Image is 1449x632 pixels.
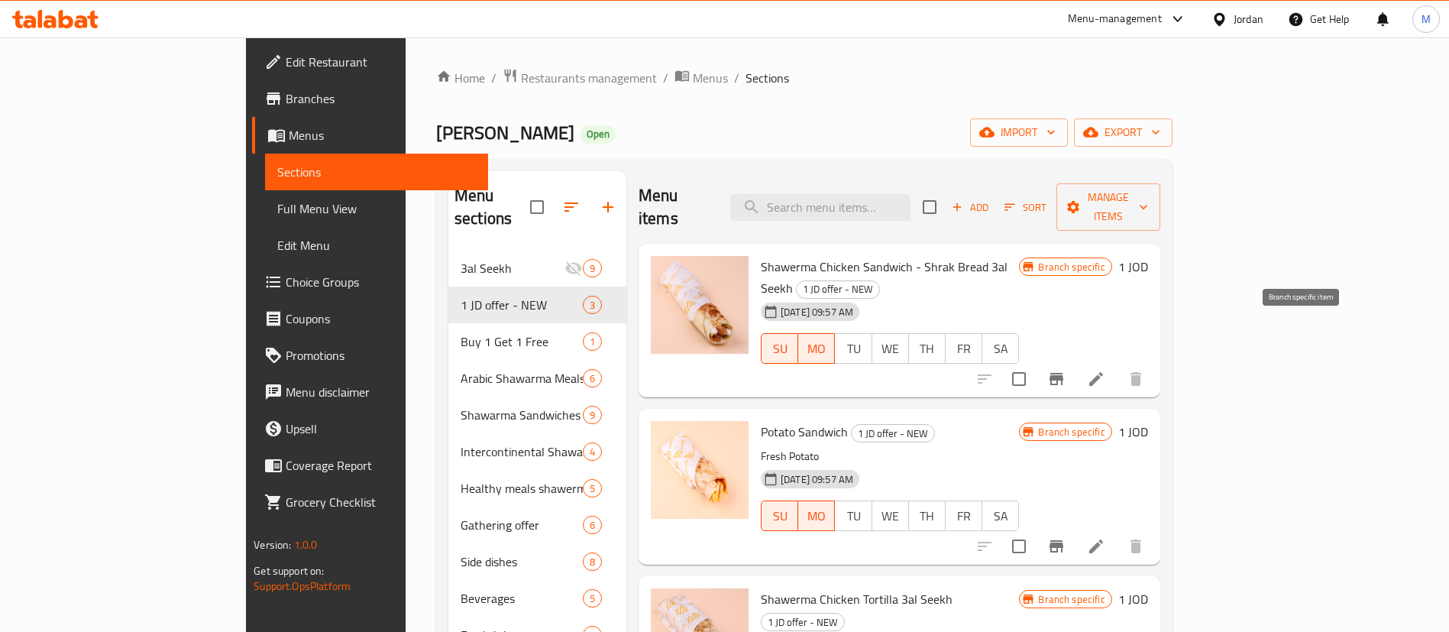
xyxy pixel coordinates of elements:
[584,335,601,349] span: 1
[796,280,880,299] div: 1 JD offer - NEW
[252,117,488,154] a: Menus
[583,406,602,424] div: items
[286,346,476,365] span: Promotions
[952,505,976,527] span: FR
[798,333,835,364] button: MO
[995,196,1056,219] span: Sort items
[491,69,496,87] li: /
[761,447,1019,466] p: Fresh Potato
[1032,592,1111,607] span: Branch specific
[915,505,940,527] span: TH
[1087,370,1105,388] a: Edit menu item
[252,337,488,374] a: Promotions
[461,406,583,424] span: Shawarma Sandwiches
[553,189,590,225] span: Sort sections
[584,481,601,496] span: 5
[461,332,583,351] span: Buy 1 Get 1 Free
[1117,528,1154,565] button: delete
[878,505,903,527] span: WE
[252,264,488,300] a: Choice Groups
[952,338,976,360] span: FR
[1234,11,1263,28] div: Jordan
[448,250,626,287] div: 3al Seekh9
[804,338,829,360] span: MO
[841,505,865,527] span: TU
[461,442,583,461] span: Intercontinental Shawarma
[252,300,488,337] a: Coupons
[286,273,476,291] span: Choice Groups
[265,154,488,190] a: Sections
[583,369,602,387] div: items
[762,614,844,631] span: 1 JD offer - NEW
[461,296,583,314] span: 1 JD offer - NEW
[448,507,626,543] div: Gathering offer6
[761,588,953,611] span: Shawerma Chicken Tortilla 3al Seekh
[768,338,792,360] span: SU
[1068,10,1162,28] div: Menu-management
[1117,361,1154,397] button: delete
[1086,123,1160,142] span: export
[286,456,476,475] span: Coverage Report
[584,298,601,313] span: 3
[448,323,626,360] div: Buy 1 Get 1 Free1
[982,333,1019,364] button: SA
[252,447,488,484] a: Coverage Report
[746,69,789,87] span: Sections
[286,310,476,328] span: Coupons
[988,505,1013,527] span: SA
[841,338,865,360] span: TU
[639,184,712,230] h2: Menu items
[1038,361,1075,397] button: Branch-specific-item
[982,123,1056,142] span: import
[946,196,995,219] button: Add
[252,374,488,410] a: Menu disclaimer
[294,535,318,555] span: 1.0.0
[761,613,845,631] div: 1 JD offer - NEW
[583,442,602,461] div: items
[1003,530,1035,562] span: Select to update
[1118,421,1148,442] h6: 1 JOD
[286,493,476,511] span: Grocery Checklist
[461,553,583,571] span: Side dishes
[461,589,583,608] span: Beverages
[584,591,601,606] span: 5
[768,505,792,527] span: SU
[286,420,476,438] span: Upsell
[1074,118,1172,147] button: export
[851,424,935,442] div: 1 JD offer - NEW
[461,479,583,497] span: Healthy meals shawerma
[252,484,488,520] a: Grocery Checklist
[797,280,879,298] span: 1 JD offer - NEW
[265,190,488,227] a: Full Menu View
[852,425,934,442] span: 1 JD offer - NEW
[663,69,668,87] li: /
[461,259,564,277] span: 3al Seekh
[693,69,728,87] span: Menus
[1422,11,1431,28] span: M
[988,338,1013,360] span: SA
[834,333,872,364] button: TU
[761,420,848,443] span: Potato Sandwich
[252,410,488,447] a: Upsell
[254,561,324,581] span: Get support on:
[448,397,626,433] div: Shawarma Sandwiches9
[651,421,749,519] img: Potato Sandwich
[1038,528,1075,565] button: Branch-specific-item
[878,338,903,360] span: WE
[583,516,602,534] div: items
[804,505,829,527] span: MO
[583,479,602,497] div: items
[454,184,530,230] h2: Menu sections
[286,383,476,401] span: Menu disclaimer
[1087,537,1105,556] a: Edit menu item
[436,115,574,150] span: [PERSON_NAME]
[1004,199,1046,216] span: Sort
[564,259,583,277] svg: Inactive section
[761,255,1008,300] span: Shawerma Chicken Sandwich - Shrak Bread 3al Seekh
[448,360,626,397] div: Arabic Shawarma Meals6
[908,333,946,364] button: TH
